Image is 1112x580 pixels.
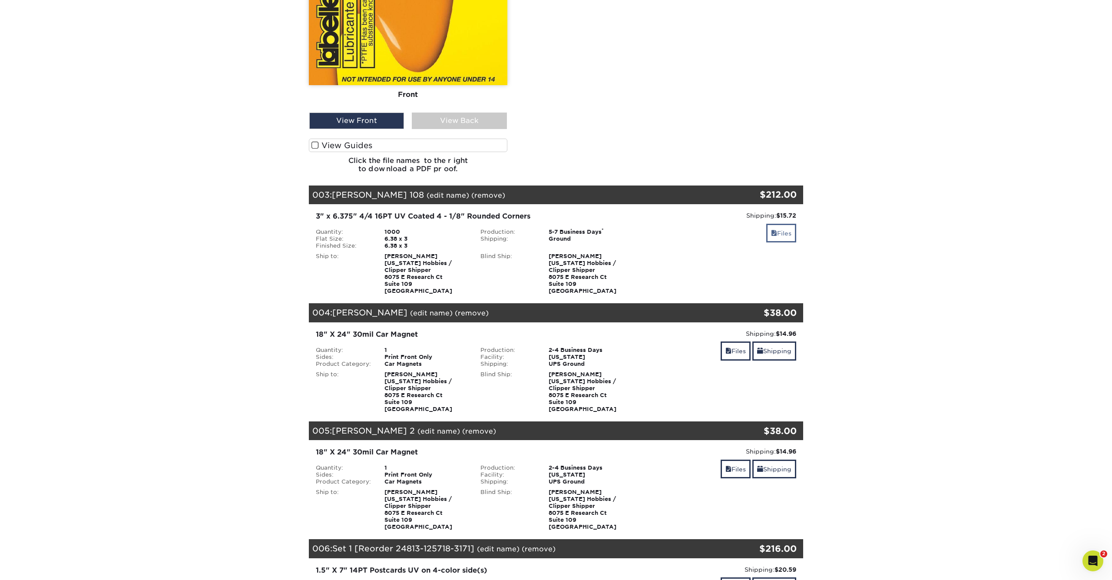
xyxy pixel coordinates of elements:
div: Print Front Only [378,471,474,478]
strong: [PERSON_NAME] [US_STATE] Hobbies / Clipper Shipper 8075 E Research Ct Suite 109 [GEOGRAPHIC_DATA] [384,489,452,530]
div: 003: [309,186,721,205]
span: [PERSON_NAME] 108 [332,190,424,199]
div: Product Category: [309,361,378,368]
iframe: Intercom live chat [1082,550,1103,571]
div: Blind Ship: [474,489,543,530]
div: $38.00 [721,306,797,319]
div: UPS Ground [542,361,638,368]
div: 005: [309,421,721,441]
div: [US_STATE] [542,354,638,361]
div: 006: [309,539,721,558]
div: Shipping: [474,478,543,485]
a: (remove) [471,191,505,199]
strong: [PERSON_NAME] [US_STATE] Hobbies / Clipper Shipper 8075 E Research Ct Suite 109 [GEOGRAPHIC_DATA] [549,489,616,530]
div: 1 [378,464,474,471]
a: Shipping [752,460,796,478]
div: 2-4 Business Days [542,464,638,471]
div: Shipping: [474,361,543,368]
span: [PERSON_NAME] [332,308,407,317]
strong: [PERSON_NAME] [US_STATE] Hobbies / Clipper Shipper 8075 E Research Ct Suite 109 [GEOGRAPHIC_DATA] [384,371,452,412]
div: 2-4 Business Days [542,347,638,354]
div: Shipping: [645,211,796,220]
a: (remove) [455,309,489,317]
div: $216.00 [721,542,797,555]
div: 6.38 x 3 [378,235,474,242]
strong: [PERSON_NAME] [US_STATE] Hobbies / Clipper Shipper 8075 E Research Ct Suite 109 [GEOGRAPHIC_DATA] [384,253,452,294]
div: View Front [309,113,404,129]
div: Shipping: [474,235,543,242]
div: UPS Ground [542,478,638,485]
div: Ground [542,235,638,242]
a: Files [721,460,751,478]
div: Production: [474,464,543,471]
div: 004: [309,303,721,322]
a: (edit name) [417,427,460,435]
a: (remove) [462,427,496,435]
label: View Guides [309,139,507,152]
strong: $15.72 [776,212,796,219]
iframe: Google Customer Reviews [2,553,74,577]
a: (edit name) [427,191,469,199]
div: Shipping: [645,565,796,574]
div: 18" X 24" 30mil Car Magnet [316,329,632,340]
span: [PERSON_NAME] 2 [332,426,415,435]
div: Blind Ship: [474,371,543,413]
div: Sides: [309,354,378,361]
div: $212.00 [721,188,797,201]
div: 5-7 Business Days [542,229,638,235]
div: $38.00 [721,424,797,437]
div: [US_STATE] [542,471,638,478]
div: Ship to: [309,253,378,295]
div: Product Category: [309,478,378,485]
span: Set 1 [Reorder 24813-125718-3171] [332,544,474,553]
strong: [PERSON_NAME] [US_STATE] Hobbies / Clipper Shipper 8075 E Research Ct Suite 109 [GEOGRAPHIC_DATA] [549,253,616,294]
div: Production: [474,229,543,235]
div: Shipping: [645,329,796,338]
div: Blind Ship: [474,253,543,295]
div: Finished Size: [309,242,378,249]
a: Files [721,341,751,360]
div: Production: [474,347,543,354]
div: 1.5" X 7" 14PT Postcards UV on 4-color side(s) [316,565,632,576]
div: Car Magnets [378,478,474,485]
div: Quantity: [309,464,378,471]
span: 2 [1100,550,1107,557]
div: Print Front Only [378,354,474,361]
strong: $14.96 [776,448,796,455]
a: (edit name) [410,309,453,317]
span: files [725,348,731,355]
a: Files [766,224,796,242]
div: View Back [412,113,506,129]
div: 18" X 24" 30mil Car Magnet [316,447,632,457]
div: Quantity: [309,347,378,354]
strong: [PERSON_NAME] [US_STATE] Hobbies / Clipper Shipper 8075 E Research Ct Suite 109 [GEOGRAPHIC_DATA] [549,371,616,412]
span: files [771,230,777,237]
strong: $20.59 [774,566,796,573]
div: Car Magnets [378,361,474,368]
span: files [725,466,731,473]
a: (remove) [522,545,556,553]
a: (edit name) [477,545,520,553]
div: Flat Size: [309,235,378,242]
span: shipping [757,348,763,355]
h6: Click the file names to the right to download a PDF proof. [309,156,507,180]
div: Ship to: [309,371,378,413]
div: Ship to: [309,489,378,530]
a: Shipping [752,341,796,360]
div: Facility: [474,471,543,478]
div: Facility: [474,354,543,361]
div: Sides: [309,471,378,478]
div: 1000 [378,229,474,235]
div: 3" x 6.375" 4/4 16PT UV Coated 4 - 1/8" Rounded Corners [316,211,632,222]
div: Quantity: [309,229,378,235]
div: Shipping: [645,447,796,456]
strong: $14.96 [776,330,796,337]
span: shipping [757,466,763,473]
div: 6.38 x 3 [378,242,474,249]
div: 1 [378,347,474,354]
div: Front [309,85,507,104]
